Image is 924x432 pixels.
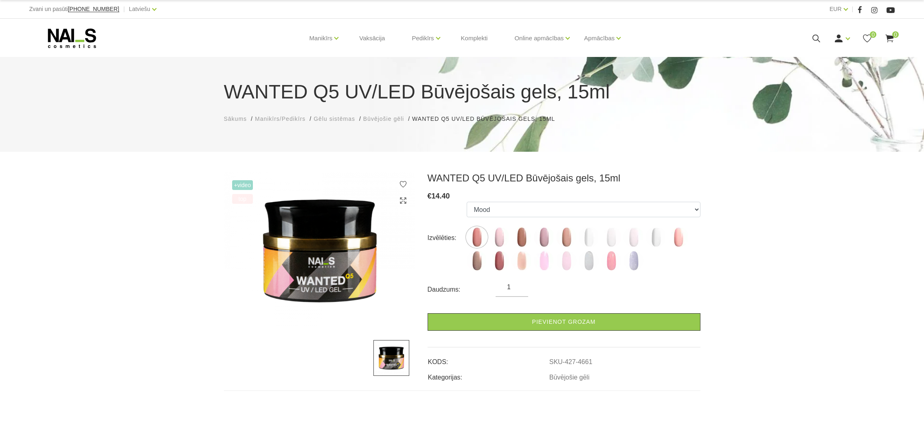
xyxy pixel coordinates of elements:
li: WANTED Q5 UV/LED Būvējošais gels, 15ml [412,115,563,123]
a: Būvējošie gēli [363,115,404,123]
span: top [232,194,253,204]
span: € [428,192,432,200]
span: Sākums [224,116,247,122]
img: ... [668,227,689,247]
img: ... [579,227,599,247]
td: KODS: [428,351,549,367]
img: ... [534,227,554,247]
a: Apmācības [584,22,615,55]
img: ... [601,251,621,271]
img: ... [511,251,532,271]
a: Pievienot grozam [428,313,700,331]
span: | [123,4,125,14]
img: ... [579,251,599,271]
div: Daudzums: [428,283,496,296]
img: ... [623,227,644,247]
img: ... [534,251,554,271]
img: ... [373,340,409,376]
a: EUR [830,4,842,14]
a: Vaksācija [353,19,391,58]
a: Manikīrs/Pedikīrs [255,115,305,123]
a: Manikīrs [309,22,333,55]
a: Online apmācības [514,22,564,55]
img: ... [467,251,487,271]
img: ... [489,227,509,247]
span: Būvējošie gēli [363,116,404,122]
td: Kategorijas: [428,367,549,382]
div: Zvani un pasūti [29,4,119,14]
a: Komplekti [454,19,494,58]
span: +Video [232,180,253,190]
a: Pedikīrs [412,22,434,55]
img: ... [556,251,577,271]
a: Gēlu sistēmas [314,115,355,123]
span: | [852,4,854,14]
a: Būvējošie gēli [549,374,590,381]
img: ... [511,227,532,247]
img: ... [556,227,577,247]
a: SKU-427-4661 [549,358,593,366]
a: Latviešu [129,4,150,14]
h3: WANTED Q5 UV/LED Būvējošais gels, 15ml [428,172,700,184]
span: 0 [892,31,899,38]
span: Manikīrs/Pedikīrs [255,116,305,122]
a: [PHONE_NUMBER] [68,6,119,12]
a: 0 [884,33,895,44]
div: Izvēlēties: [428,231,467,244]
span: 0 [870,31,876,38]
a: Sākums [224,115,247,123]
img: ... [467,227,487,247]
span: 14.40 [432,192,450,200]
img: ... [224,172,415,328]
span: Gēlu sistēmas [314,116,355,122]
img: ... [489,251,509,271]
a: 0 [862,33,872,44]
img: ... [601,227,621,247]
img: ... [646,227,666,247]
img: ... [623,251,644,271]
h1: WANTED Q5 UV/LED Būvējošais gels, 15ml [224,77,700,107]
